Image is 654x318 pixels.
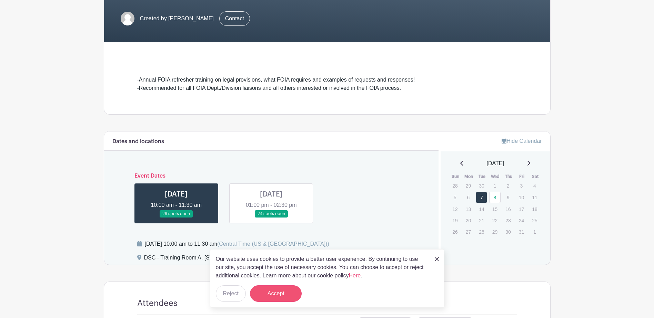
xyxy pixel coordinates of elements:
p: 29 [489,226,501,237]
p: 9 [502,192,514,203]
h4: Attendees [137,298,178,308]
p: 26 [449,226,461,237]
button: Reject [216,285,246,302]
p: 28 [449,180,461,191]
th: Fri [515,173,529,180]
p: 5 [449,192,461,203]
p: 16 [502,204,514,214]
p: 15 [489,204,501,214]
p: 29 [463,180,474,191]
p: 17 [516,204,527,214]
p: 3 [516,180,527,191]
p: 18 [529,204,540,214]
a: 7 [476,192,487,203]
p: 22 [489,215,501,226]
p: 6 [463,192,474,203]
th: Tue [475,173,489,180]
span: [DATE] [487,159,504,168]
p: 14 [476,204,487,214]
p: 20 [463,215,474,226]
p: 21 [476,215,487,226]
th: Sat [529,173,542,180]
h6: Event Dates [129,173,414,179]
th: Sun [449,173,462,180]
p: 28 [476,226,487,237]
p: 23 [502,215,514,226]
a: Hide Calendar [502,138,542,144]
th: Mon [462,173,476,180]
th: Thu [502,173,515,180]
a: Contact [219,11,250,26]
p: 1 [529,226,540,237]
span: Created by [PERSON_NAME] [140,14,214,23]
div: -Annual FOIA refresher training on legal provisions, what FOIA requires and examples of requests ... [137,76,517,92]
img: close_button-5f87c8562297e5c2d7936805f587ecaba9071eb48480494691a3f1689db116b3.svg [435,257,439,261]
a: Here [349,273,361,278]
p: 24 [516,215,527,226]
p: 19 [449,215,461,226]
p: 4 [529,180,540,191]
a: 8 [489,192,501,203]
p: 30 [476,180,487,191]
th: Wed [489,173,502,180]
p: 10 [516,192,527,203]
p: 13 [463,204,474,214]
p: 1 [489,180,501,191]
button: Accept [250,285,302,302]
p: 31 [516,226,527,237]
h6: Dates and locations [112,138,164,145]
img: default-ce2991bfa6775e67f084385cd625a349d9dcbb7a52a09fb2fda1e96e2d18dcdb.png [121,12,134,25]
p: 12 [449,204,461,214]
span: (Central Time (US & [GEOGRAPHIC_DATA])) [217,241,329,247]
p: 27 [463,226,474,237]
div: DSC - Training Room A, [STREET_ADDRESS] [144,254,259,265]
p: 2 [502,180,514,191]
div: [DATE] 10:00 am to 11:30 am [145,240,329,248]
p: 25 [529,215,540,226]
p: 11 [529,192,540,203]
p: 30 [502,226,514,237]
p: Our website uses cookies to provide a better user experience. By continuing to use our site, you ... [216,255,427,280]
